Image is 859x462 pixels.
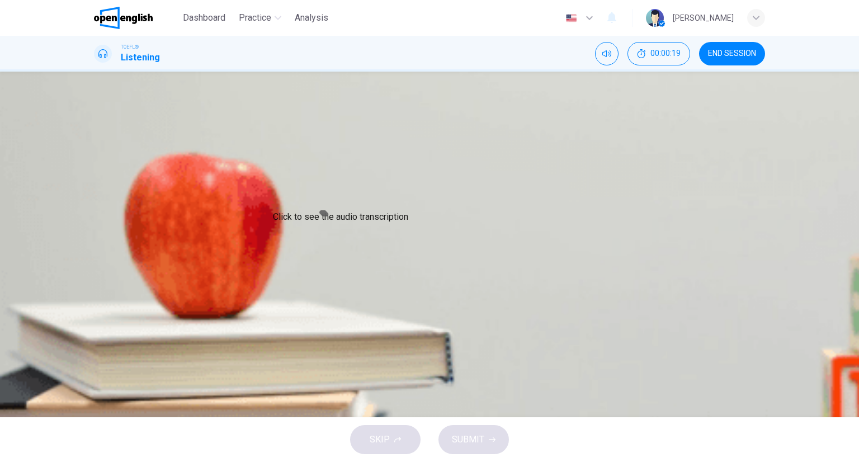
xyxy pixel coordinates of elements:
[183,11,225,25] span: Dashboard
[121,51,160,64] h1: Listening
[627,42,690,65] div: Hide
[234,8,286,28] button: Practice
[708,49,756,58] span: END SESSION
[564,14,578,22] img: en
[627,42,690,65] button: 00:00:19
[650,49,681,58] span: 00:00:19
[239,11,271,25] span: Practice
[646,9,664,27] img: Profile picture
[94,7,153,29] img: OpenEnglish logo
[290,8,333,28] button: Analysis
[178,8,230,28] button: Dashboard
[94,7,178,29] a: OpenEnglish logo
[673,11,734,25] div: [PERSON_NAME]
[295,11,328,25] span: Analysis
[121,43,139,51] span: TOEFL®
[699,42,765,65] button: END SESSION
[273,210,408,224] div: Click to see the audio transcription
[595,42,619,65] div: Mute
